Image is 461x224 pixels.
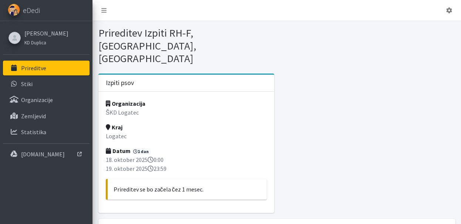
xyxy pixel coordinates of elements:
[3,125,90,139] a: Statistika
[3,147,90,162] a: [DOMAIN_NAME]
[23,5,40,16] span: eDedi
[106,147,131,155] strong: Datum
[132,148,151,155] span: 1 dan
[106,155,267,173] p: 18. oktober 2025 0:00 19. oktober 2025 23:59
[114,185,261,194] p: Prireditev se bo začela čez 1 mesec.
[106,108,267,117] p: ŠKD Logatec
[106,100,145,107] strong: Organizacija
[21,64,46,72] p: Prireditve
[106,123,122,131] strong: Kraj
[98,27,274,65] h1: Prireditev Izpiti RH-F, [GEOGRAPHIC_DATA], [GEOGRAPHIC_DATA]
[21,128,46,136] p: Statistika
[106,79,134,87] h3: Izpiti psov
[21,112,46,120] p: Zemljevid
[8,4,20,16] img: eDedi
[3,109,90,123] a: Zemljevid
[24,29,68,38] a: [PERSON_NAME]
[3,92,90,107] a: Organizacije
[106,132,267,140] p: Logatec
[21,150,65,158] p: [DOMAIN_NAME]
[21,96,53,103] p: Organizacije
[21,80,33,88] p: Stiki
[3,61,90,75] a: Prireditve
[24,38,68,47] a: KD Duplica
[24,40,46,45] small: KD Duplica
[3,77,90,91] a: Stiki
